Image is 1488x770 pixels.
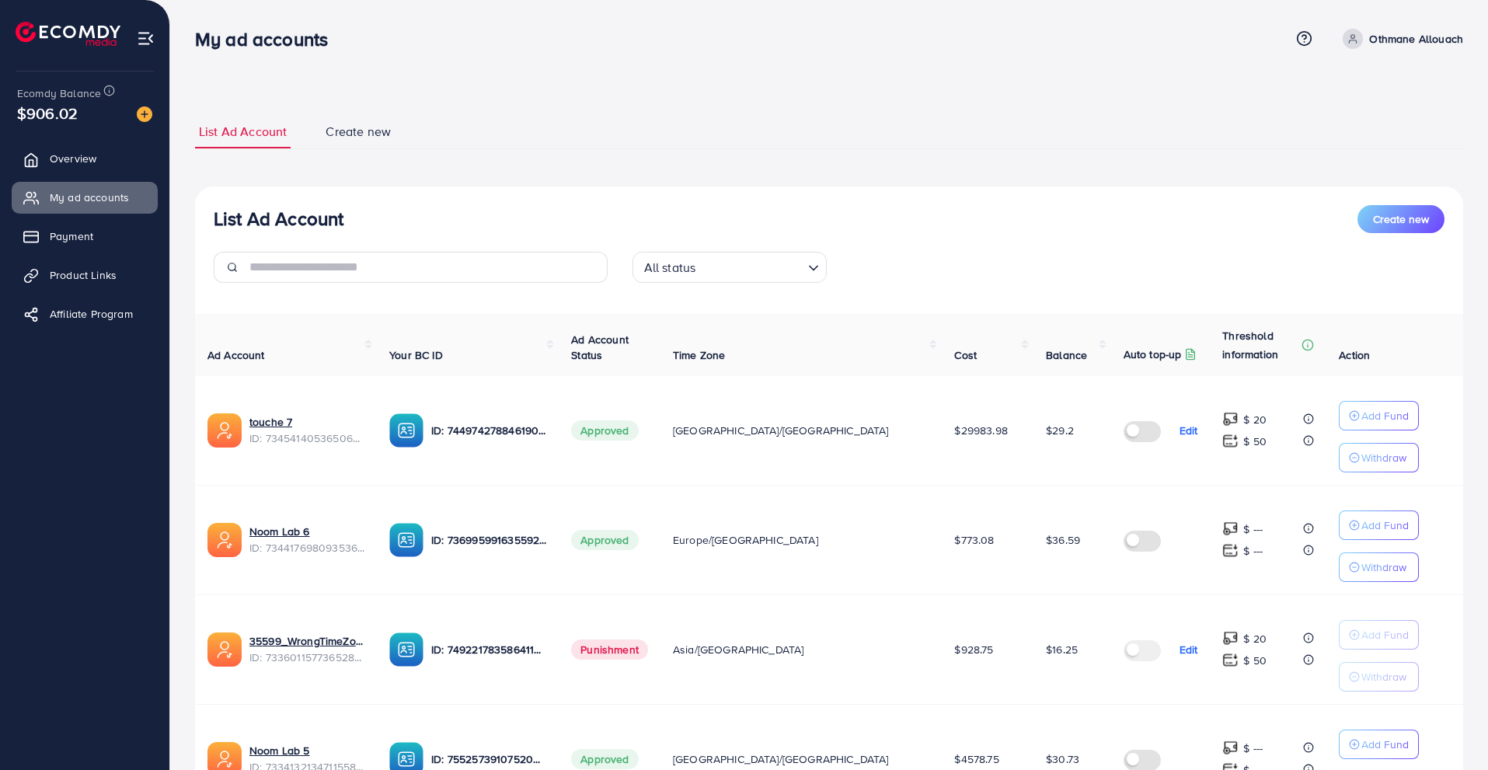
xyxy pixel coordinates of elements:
span: ID: 7345414053650628609 [249,430,364,446]
span: Create new [1373,211,1429,227]
button: Add Fund [1339,620,1419,650]
a: touche 7 [249,414,292,430]
p: $ --- [1243,739,1263,758]
a: Noom Lab 5 [249,743,310,758]
span: $29983.98 [954,423,1007,438]
span: List Ad Account [199,123,287,141]
span: Create new [326,123,391,141]
p: Auto top-up [1124,345,1182,364]
a: My ad accounts [12,182,158,213]
a: 35599_WrongTimeZone [249,633,364,649]
span: Product Links [50,267,117,283]
p: $ 50 [1243,651,1267,670]
button: Withdraw [1339,443,1419,472]
div: <span class='underline'>touche 7</span></br>7345414053650628609 [249,414,364,446]
a: Product Links [12,260,158,291]
span: $16.25 [1046,642,1078,657]
img: top-up amount [1222,521,1239,537]
p: $ 50 [1243,432,1267,451]
span: $906.02 [17,102,78,124]
p: ID: 7449742788461903889 [431,421,546,440]
h3: List Ad Account [214,207,343,230]
p: ID: 7552573910752002064 [431,750,546,768]
button: Withdraw [1339,662,1419,692]
p: Add Fund [1361,516,1409,535]
div: <span class='underline'>35599_WrongTimeZone</span></br>7336011577365282818 [249,633,364,665]
span: Ad Account Status [571,332,629,363]
p: Edit [1180,640,1198,659]
span: $4578.75 [954,751,998,767]
p: ID: 7369959916355928081 [431,531,546,549]
span: Approved [571,530,638,550]
span: [GEOGRAPHIC_DATA]/[GEOGRAPHIC_DATA] [673,751,889,767]
img: top-up amount [1222,542,1239,559]
img: top-up amount [1222,411,1239,427]
span: My ad accounts [50,190,129,205]
img: top-up amount [1222,433,1239,449]
button: Create new [1357,205,1444,233]
img: top-up amount [1222,740,1239,756]
p: Withdraw [1361,448,1406,467]
img: ic-ba-acc.ded83a64.svg [389,632,423,667]
img: menu [137,30,155,47]
span: [GEOGRAPHIC_DATA]/[GEOGRAPHIC_DATA] [673,423,889,438]
img: logo [16,22,120,46]
p: Threshold information [1222,326,1298,364]
span: ID: 7344176980935360513 [249,540,364,556]
span: $773.08 [954,532,994,548]
img: ic-ba-acc.ded83a64.svg [389,413,423,448]
img: ic-ba-acc.ded83a64.svg [389,523,423,557]
input: Search for option [700,253,801,279]
span: Punishment [571,639,648,660]
button: Withdraw [1339,552,1419,582]
p: Add Fund [1361,625,1409,644]
span: $928.75 [954,642,993,657]
p: Withdraw [1361,558,1406,577]
span: Europe/[GEOGRAPHIC_DATA] [673,532,818,548]
div: Search for option [632,252,827,283]
p: ID: 7492217835864113153 [431,640,546,659]
a: Payment [12,221,158,252]
span: $36.59 [1046,532,1080,548]
img: image [137,106,152,122]
button: Add Fund [1339,730,1419,759]
a: Overview [12,143,158,174]
span: All status [641,256,699,279]
a: Noom Lab 6 [249,524,310,539]
span: Cost [954,347,977,363]
button: Add Fund [1339,510,1419,540]
span: $30.73 [1046,751,1079,767]
div: <span class='underline'>Noom Lab 6</span></br>7344176980935360513 [249,524,364,556]
span: Affiliate Program [50,306,133,322]
p: $ --- [1243,542,1263,560]
span: Action [1339,347,1370,363]
p: $ 20 [1243,410,1267,429]
button: Add Fund [1339,401,1419,430]
img: ic-ads-acc.e4c84228.svg [207,413,242,448]
span: $29.2 [1046,423,1074,438]
span: Balance [1046,347,1087,363]
span: Approved [571,420,638,441]
p: $ --- [1243,520,1263,538]
p: Withdraw [1361,667,1406,686]
span: Ad Account [207,347,265,363]
p: Add Fund [1361,406,1409,425]
a: Othmane Allouach [1336,29,1463,49]
span: Ecomdy Balance [17,85,101,101]
span: Your BC ID [389,347,443,363]
span: Overview [50,151,96,166]
span: Approved [571,749,638,769]
p: $ 20 [1243,629,1267,648]
img: top-up amount [1222,630,1239,646]
a: Affiliate Program [12,298,158,329]
span: ID: 7336011577365282818 [249,650,364,665]
p: Edit [1180,421,1198,440]
span: Time Zone [673,347,725,363]
img: ic-ads-acc.e4c84228.svg [207,523,242,557]
img: ic-ads-acc.e4c84228.svg [207,632,242,667]
span: Asia/[GEOGRAPHIC_DATA] [673,642,804,657]
img: top-up amount [1222,652,1239,668]
span: Payment [50,228,93,244]
p: Othmane Allouach [1369,30,1463,48]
